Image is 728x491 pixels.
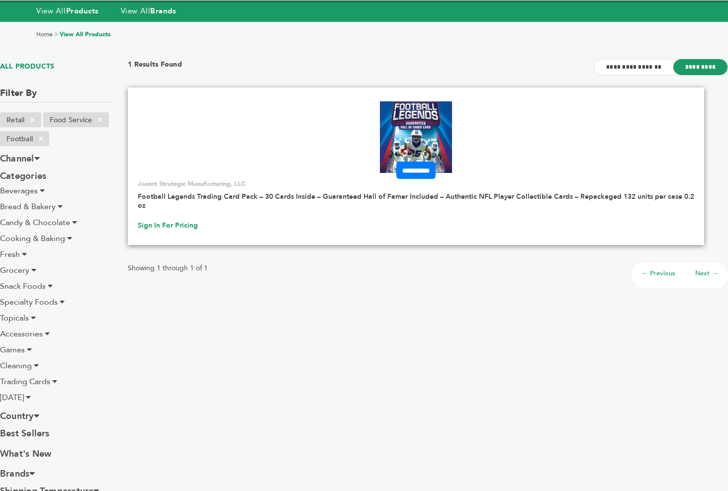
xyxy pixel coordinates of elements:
span: × [33,133,49,145]
a: Football Legends Trading Card Pack – 30 Cards Inside – Guaranteed Hall of Famer Included – Authen... [138,192,694,210]
a: View AllProducts [36,6,99,16]
a: Home [36,30,53,38]
a: View All Products [60,30,111,38]
strong: Brands [150,6,176,16]
strong: Products [66,6,99,16]
a: ← Previous [641,269,675,278]
h3: 1 Results Found [128,60,182,75]
p: Jacent Strategic Manufacturing, LLC [138,179,694,188]
a: Next → [695,269,718,278]
span: > [54,30,58,38]
li: Food Service [43,112,109,127]
img: Football Legends Trading Card Pack – 30 Cards Inside – Guaranteed Hall of Famer Included – Authen... [380,101,452,173]
span: × [92,114,108,126]
span: × [24,114,41,126]
a: View AllBrands [121,6,177,16]
a: Sign In For Pricing [138,221,198,230]
p: Showing 1 through 1 of 1 [128,262,208,274]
